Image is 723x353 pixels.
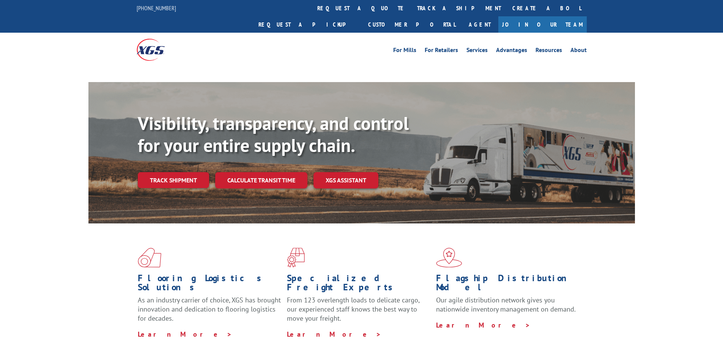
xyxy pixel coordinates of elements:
[393,47,416,55] a: For Mills
[138,172,209,188] a: Track shipment
[287,330,381,339] a: Learn More >
[362,16,461,33] a: Customer Portal
[496,47,527,55] a: Advantages
[138,248,161,268] img: xgs-icon-total-supply-chain-intelligence-red
[138,274,281,296] h1: Flooring Logistics Solutions
[138,111,409,157] b: Visibility, transparency, and control for your entire supply chain.
[425,47,458,55] a: For Retailers
[287,248,305,268] img: xgs-icon-focused-on-flooring-red
[461,16,498,33] a: Agent
[287,296,430,329] p: From 123 overlength loads to delicate cargo, our experienced staff knows the best way to move you...
[287,274,430,296] h1: Specialized Freight Experts
[570,47,587,55] a: About
[313,172,378,188] a: XGS ASSISTANT
[436,296,576,313] span: Our agile distribution network gives you nationwide inventory management on demand.
[436,248,462,268] img: xgs-icon-flagship-distribution-model-red
[137,4,176,12] a: [PHONE_NUMBER]
[436,274,580,296] h1: Flagship Distribution Model
[536,47,562,55] a: Resources
[138,296,281,323] span: As an industry carrier of choice, XGS has brought innovation and dedication to flooring logistics...
[215,172,307,188] a: Calculate transit time
[436,321,531,329] a: Learn More >
[466,47,488,55] a: Services
[498,16,587,33] a: Join Our Team
[138,330,232,339] a: Learn More >
[253,16,362,33] a: Request a pickup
